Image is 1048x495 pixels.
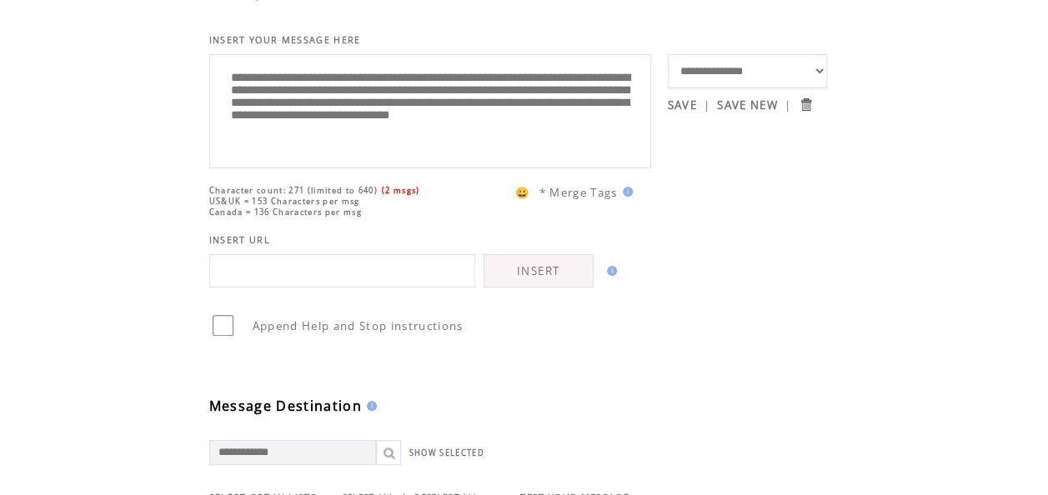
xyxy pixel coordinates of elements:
span: US&UK = 153 Characters per msg [209,196,360,207]
span: Character count: 271 (limited to 640) [209,185,378,196]
span: INSERT YOUR MESSAGE HERE [209,34,361,46]
a: INSERT [484,254,594,287]
span: | [785,97,791,112]
span: Append Help and Stop instructions [253,318,464,333]
img: help.gif [602,266,617,276]
span: INSERT URL [209,234,270,246]
span: Canada = 136 Characters per msg [209,207,362,217]
input: Submit [798,97,814,112]
a: SAVE [668,97,697,112]
span: (2 msgs) [382,185,420,196]
a: SHOW SELECTED [409,447,484,458]
span: * Merge Tags [539,185,618,200]
a: SAVE NEW [717,97,778,112]
span: Message Destination [209,397,362,415]
span: | [704,97,710,112]
span: 😀 [515,185,530,200]
img: help.gif [618,187,633,197]
img: help.gif [362,401,377,411]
